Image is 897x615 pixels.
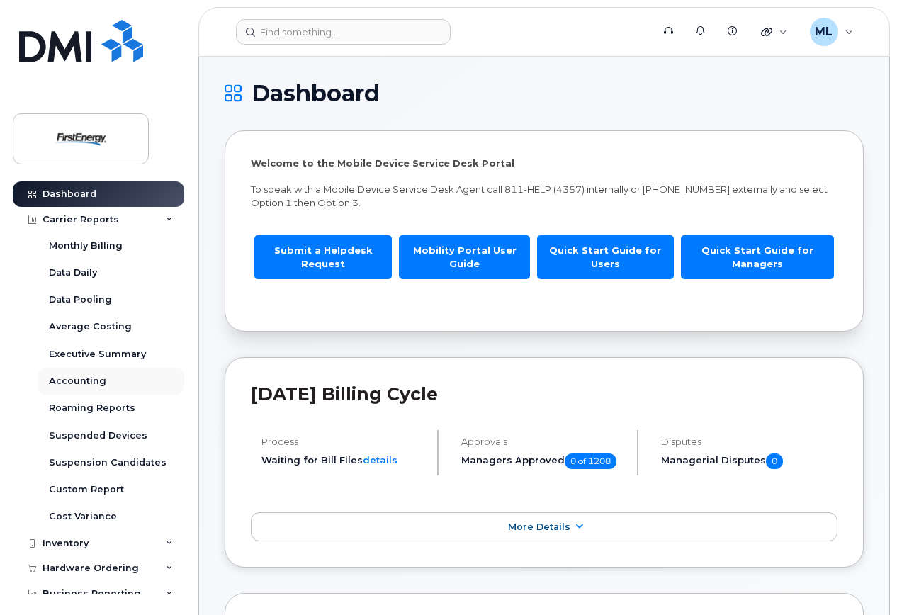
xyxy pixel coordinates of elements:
iframe: Messenger Launcher [835,553,886,604]
h4: Disputes [661,436,837,447]
a: details [363,454,397,466]
a: Quick Start Guide for Users [537,235,674,278]
h4: Approvals [461,436,625,447]
a: Quick Start Guide for Managers [681,235,834,278]
span: 0 of 1208 [565,453,616,469]
a: Mobility Portal User Guide [399,235,530,278]
p: To speak with a Mobile Device Service Desk Agent call 811-HELP (4357) internally or [PHONE_NUMBER... [251,183,837,209]
h4: Process [261,436,425,447]
h2: [DATE] Billing Cycle [251,383,837,405]
span: More Details [508,521,570,532]
h5: Managers Approved [461,453,625,469]
span: Dashboard [252,83,380,104]
h5: Managerial Disputes [661,453,837,469]
a: Submit a Helpdesk Request [254,235,392,278]
span: 0 [766,453,783,469]
p: Welcome to the Mobile Device Service Desk Portal [251,157,837,170]
li: Waiting for Bill Files [261,453,425,467]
